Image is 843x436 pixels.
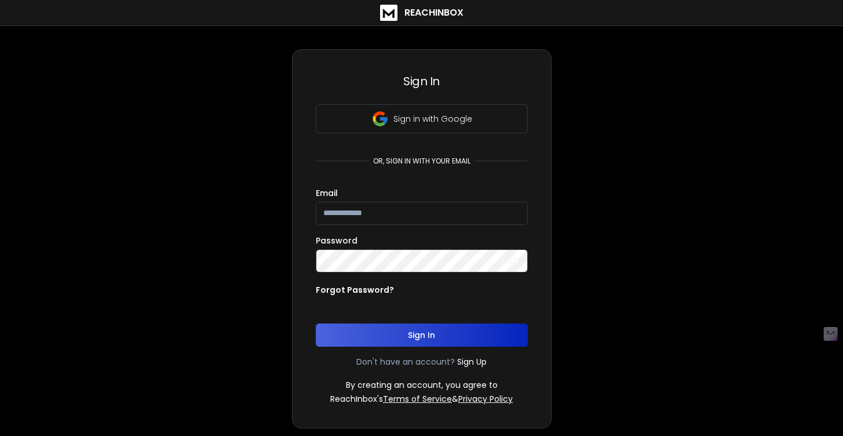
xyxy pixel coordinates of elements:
p: ReachInbox's & [330,393,513,405]
p: Don't have an account? [356,356,455,368]
a: ReachInbox [380,5,464,21]
p: Sign in with Google [393,113,472,125]
a: Privacy Policy [458,393,513,405]
p: or, sign in with your email [368,157,475,166]
p: Forgot Password? [316,284,394,296]
h3: Sign In [316,73,528,89]
label: Password [316,237,357,245]
h1: ReachInbox [404,6,464,20]
img: logo [380,5,397,21]
a: Terms of Service [383,393,452,405]
button: Sign In [316,324,528,347]
button: Sign in with Google [316,104,528,133]
p: By creating an account, you agree to [346,379,498,391]
label: Email [316,189,338,197]
a: Sign Up [457,356,487,368]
